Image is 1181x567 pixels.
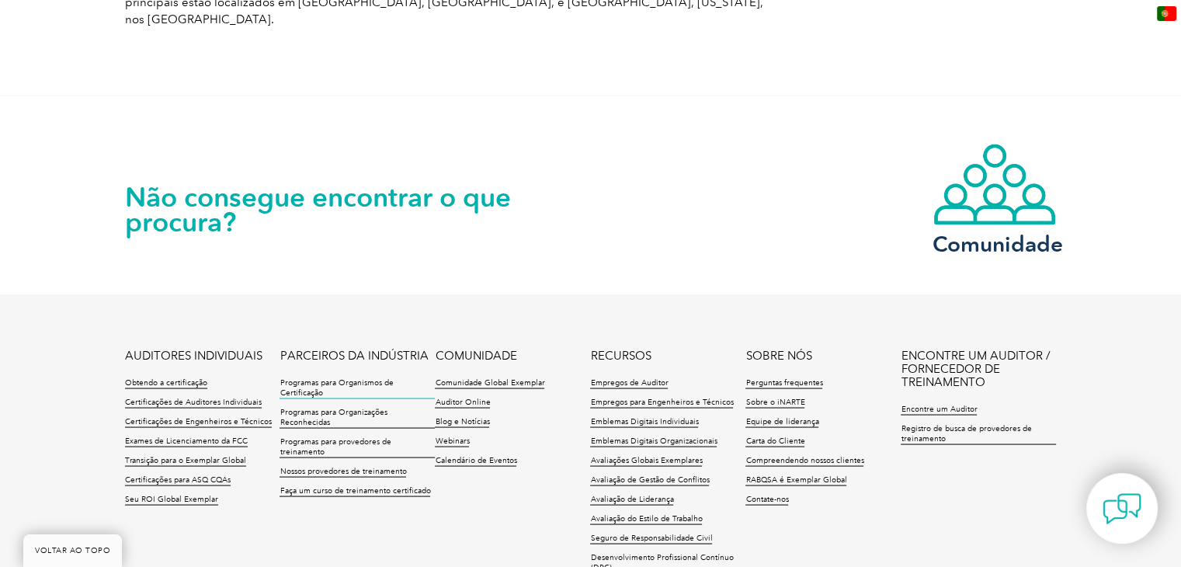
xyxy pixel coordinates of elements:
[590,377,668,388] a: Empregos de Auditor
[590,455,702,466] a: Avaliações Globais Exemplares
[901,423,1031,443] font: Registro de busca de provedores de treinamento
[125,348,262,362] font: AUDITORES INDIVIDUAIS
[125,377,207,387] font: Obtendo a certificação
[435,397,490,406] font: Auditor Online
[435,436,469,445] font: Webinars
[745,455,863,464] font: Compreendendo nossos clientes
[745,475,846,484] font: RABQSA é Exemplar Global
[745,475,846,485] a: RABQSA é Exemplar Global
[590,513,702,523] font: Avaliação do Estilo de Trabalho
[125,455,246,466] a: Transição para o Exemplar Global
[280,407,387,426] font: Programas para Organizações Reconhecidas
[745,348,811,362] font: SOBRE NÓS
[280,349,428,362] a: PARCEIROS DA INDÚSTRIA
[745,494,788,503] font: Contate-nos
[590,436,717,445] font: Emblemas Digitais Organizacionais
[590,348,651,362] font: RECURSOS
[745,349,811,362] a: SOBRE NÓS
[125,475,231,484] font: Certificações para ASQ CQAs
[280,377,393,397] font: Programas para Organismos de Certificação
[280,437,391,456] font: Programas para provedores de treinamento
[435,397,490,408] a: Auditor Online
[590,513,702,524] a: Avaliação do Estilo de Trabalho
[125,494,218,503] font: Seu ROI Global Exemplar
[745,494,788,505] a: Contate-nos
[125,377,207,388] a: Obtendo a certificação
[435,436,469,447] a: Webinars
[280,485,430,495] font: Faça um curso de treinamento certificado
[280,466,406,477] a: Nossos provedores de treinamento
[280,437,435,457] a: Programas para provedores de treinamento
[125,416,272,427] a: Certificações de Engenheiros e Técnicos
[590,475,709,484] font: Avaliação de Gestão de Conflitos
[435,416,489,427] a: Blog e Notícias
[280,485,430,496] a: Faça um curso de treinamento certificado
[23,534,122,567] a: VOLTAR AO TOPO
[745,416,818,426] font: Equipe de liderança
[745,436,804,447] a: Carta do Cliente
[590,349,651,362] a: RECURSOS
[125,436,248,445] font: Exames de Licenciamento da FCC
[901,423,1056,444] a: Registro de busca de provedores de treinamento
[435,455,516,464] font: Calendário de Eventos
[280,348,428,362] font: PARCEIROS DA INDÚSTRIA
[435,348,516,362] font: COMUNIDADE
[1157,6,1176,21] img: pt
[125,397,262,406] font: Certificações de Auditores Individuais
[901,349,1056,388] a: ENCONTRE UM AUDITOR / FORNECEDOR DE TREINAMENTO
[745,416,818,427] a: Equipe de liderança
[901,404,977,415] a: Encontre um Auditor
[125,494,218,505] a: Seu ROI Global Exemplar
[125,397,262,408] a: Certificações de Auditores Individuais
[280,407,435,428] a: Programas para Organizações Reconhecidas
[590,436,717,447] a: Emblemas Digitais Organizacionais
[125,436,248,447] a: Exames de Licenciamento da FCC
[590,416,698,426] font: Emblemas Digitais Individuais
[901,404,977,413] font: Encontre um Auditor
[590,533,712,544] a: Seguro de Responsabilidade Civil
[435,349,516,362] a: COMUNIDADE
[745,397,804,406] font: Sobre o iNARTE
[745,436,804,445] font: Carta do Cliente
[590,494,673,503] font: Avaliação de Liderança
[590,533,712,542] font: Seguro de Responsabilidade Civil
[745,377,822,388] a: Perguntas frequentes
[933,142,1057,226] img: icon-community.webp
[435,377,544,388] a: Comunidade Global Exemplar
[590,397,733,408] a: Empregos para Engenheiros e Técnicos
[35,546,110,555] font: VOLTAR AO TOPO
[590,416,698,427] a: Emblemas Digitais Individuais
[901,348,1050,388] font: ENCONTRE UM AUDITOR / FORNECEDOR DE TREINAMENTO
[933,230,1063,256] font: Comunidade
[280,466,406,475] font: Nossos provedores de treinamento
[590,455,702,464] font: Avaliações Globais Exemplares
[1103,489,1141,528] img: contact-chat.png
[280,377,435,398] a: Programas para Organismos de Certificação
[125,455,246,464] font: Transição para o Exemplar Global
[125,180,511,238] font: Não consegue encontrar o que procura?
[435,377,544,387] font: Comunidade Global Exemplar
[745,455,863,466] a: Compreendendo nossos clientes
[590,494,673,505] a: Avaliação de Liderança
[745,377,822,387] font: Perguntas frequentes
[590,475,709,485] a: Avaliação de Gestão de Conflitos
[125,349,262,362] a: AUDITORES INDIVIDUAIS
[435,416,489,426] font: Blog e Notícias
[125,416,272,426] font: Certificações de Engenheiros e Técnicos
[590,397,733,406] font: Empregos para Engenheiros e Técnicos
[435,455,516,466] a: Calendário de Eventos
[745,397,804,408] a: Sobre o iNARTE
[933,142,1057,253] a: Comunidade
[590,377,668,387] font: Empregos de Auditor
[125,475,231,485] a: Certificações para ASQ CQAs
